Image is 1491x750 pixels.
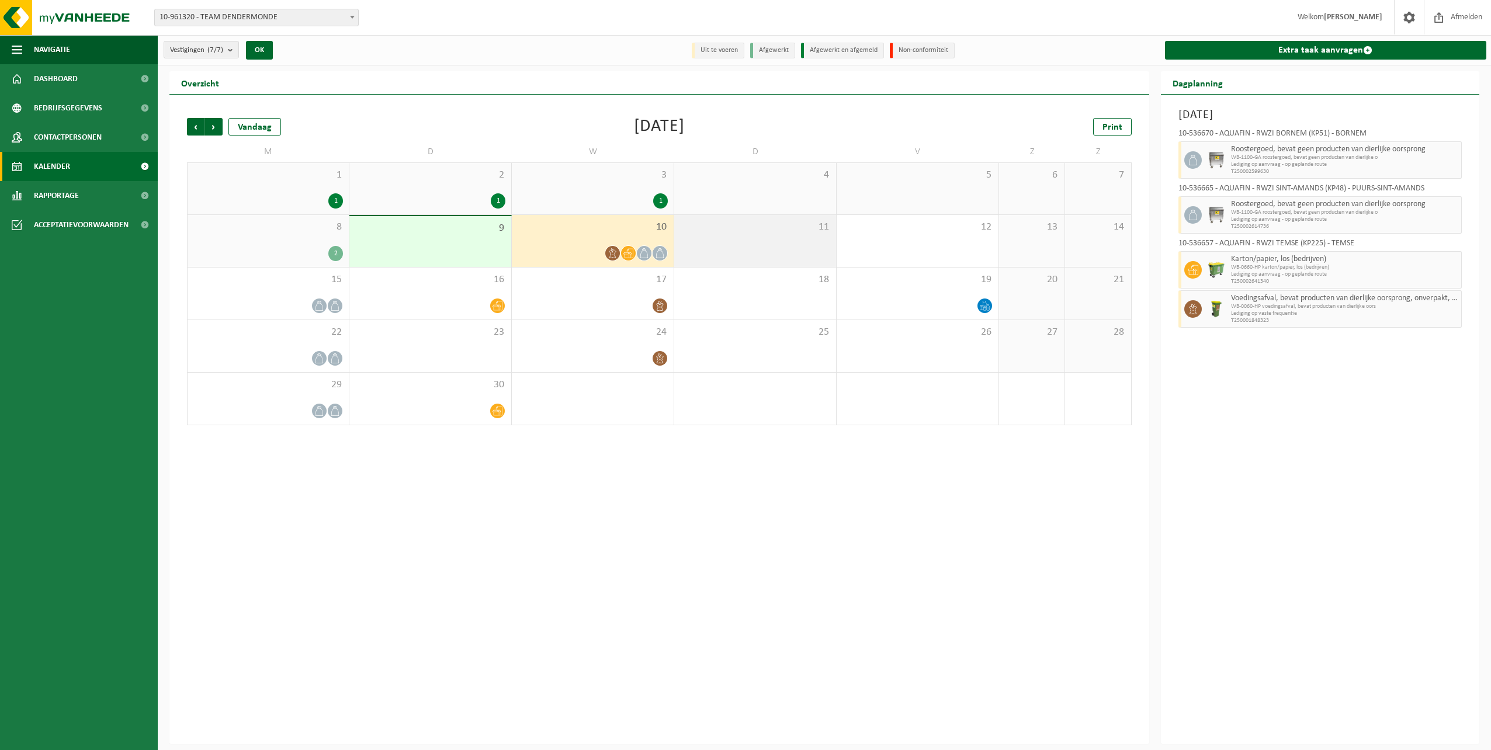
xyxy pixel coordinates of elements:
img: WB-0660-HPE-GN-50 [1208,261,1225,279]
span: 28 [1071,326,1125,339]
span: 15 [193,273,343,286]
span: 25 [680,326,830,339]
img: WB-1100-GAL-GY-01 [1208,206,1225,224]
a: Print [1093,118,1132,136]
span: Lediging op vaste frequentie [1231,310,1459,317]
span: 6 [1005,169,1059,182]
strong: [PERSON_NAME] [1324,13,1382,22]
div: 10-536657 - AQUAFIN - RWZI TEMSE (KP225) - TEMSE [1178,239,1462,251]
span: 7 [1071,169,1125,182]
span: 17 [518,273,668,286]
span: 2 [355,169,505,182]
span: Kalender [34,152,70,181]
img: WB-0060-HPE-GN-50 [1208,300,1225,318]
h2: Dagplanning [1161,71,1235,94]
span: 27 [1005,326,1059,339]
div: 10-536665 - AQUAFIN - RWZI SINT-AMANDS (KP48) - PUURS-SINT-AMANDS [1178,185,1462,196]
span: 30 [355,379,505,391]
li: Non-conformiteit [890,43,955,58]
span: Karton/papier, los (bedrijven) [1231,255,1459,264]
span: 13 [1005,221,1059,234]
span: 20 [1005,273,1059,286]
td: M [187,141,349,162]
td: Z [1065,141,1131,162]
span: 29 [193,379,343,391]
span: WB-1100-GA roostergoed, bevat geen producten van dierlijke o [1231,209,1459,216]
span: Bedrijfsgegevens [34,93,102,123]
span: T250001848323 [1231,317,1459,324]
span: 8 [193,221,343,234]
span: 19 [842,273,993,286]
span: 10-961320 - TEAM DENDERMONDE [155,9,358,26]
span: Rapportage [34,181,79,210]
span: Acceptatievoorwaarden [34,210,129,239]
span: Lediging op aanvraag - op geplande route [1231,216,1459,223]
span: Volgende [205,118,223,136]
span: 21 [1071,273,1125,286]
span: Print [1102,123,1122,132]
td: D [674,141,837,162]
span: 12 [842,221,993,234]
span: WB-0060-HP voedingsafval, bevat producten van dierlijke oors [1231,303,1459,310]
td: Z [999,141,1065,162]
span: T250002614736 [1231,223,1459,230]
span: 3 [518,169,668,182]
td: W [512,141,674,162]
h3: [DATE] [1178,106,1462,124]
span: 10-961320 - TEAM DENDERMONDE [154,9,359,26]
li: Uit te voeren [692,43,744,58]
span: T250002599630 [1231,168,1459,175]
span: 22 [193,326,343,339]
span: 24 [518,326,668,339]
button: Vestigingen(7/7) [164,41,239,58]
span: WB-1100-GA roostergoed, bevat geen producten van dierlijke o [1231,154,1459,161]
span: 16 [355,273,505,286]
button: OK [246,41,273,60]
span: Lediging op aanvraag - op geplande route [1231,161,1459,168]
span: 23 [355,326,505,339]
span: 9 [355,222,505,235]
span: Roostergoed, bevat geen producten van dierlijke oorsprong [1231,145,1459,154]
span: Dashboard [34,64,78,93]
div: [DATE] [634,118,685,136]
span: 18 [680,273,830,286]
span: Contactpersonen [34,123,102,152]
div: 10-536670 - AQUAFIN - RWZI BORNEM (KP51) - BORNEM [1178,130,1462,141]
div: Vandaag [228,118,281,136]
div: 1 [491,193,505,209]
span: 1 [193,169,343,182]
span: Vorige [187,118,204,136]
div: 2 [328,246,343,261]
span: Roostergoed, bevat geen producten van dierlijke oorsprong [1231,200,1459,209]
span: 5 [842,169,993,182]
span: Navigatie [34,35,70,64]
div: 1 [653,193,668,209]
span: 11 [680,221,830,234]
div: 1 [328,193,343,209]
span: Lediging op aanvraag - op geplande route [1231,271,1459,278]
li: Afgewerkt [750,43,795,58]
span: Voedingsafval, bevat producten van dierlijke oorsprong, onverpakt, categorie 3 [1231,294,1459,303]
count: (7/7) [207,46,223,54]
h2: Overzicht [169,71,231,94]
span: 26 [842,326,993,339]
li: Afgewerkt en afgemeld [801,43,884,58]
span: Vestigingen [170,41,223,59]
span: WB-0660-HP karton/papier, los (bedrijven) [1231,264,1459,271]
span: 14 [1071,221,1125,234]
span: 10 [518,221,668,234]
span: T250002641340 [1231,278,1459,285]
img: WB-1100-GAL-GY-01 [1208,151,1225,169]
td: V [837,141,999,162]
a: Extra taak aanvragen [1165,41,1487,60]
span: 4 [680,169,830,182]
td: D [349,141,512,162]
